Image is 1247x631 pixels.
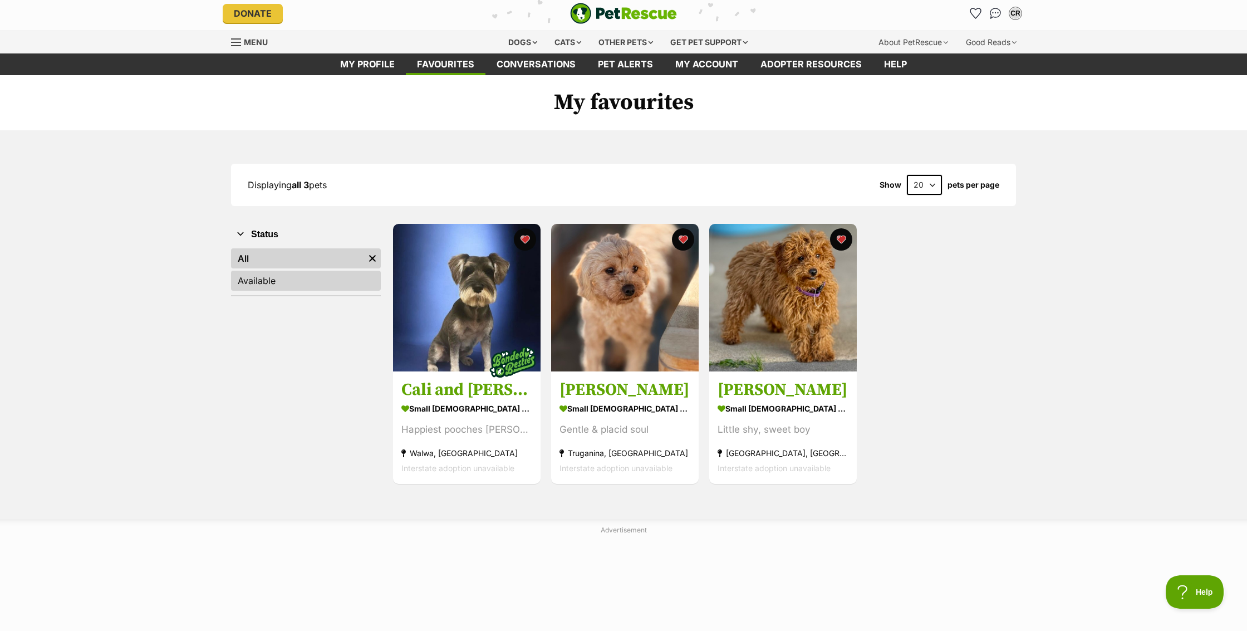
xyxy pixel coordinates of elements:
[718,401,848,417] div: small [DEMOGRAPHIC_DATA] Dog
[223,4,283,23] a: Donate
[709,224,857,371] img: Quade
[329,53,406,75] a: My profile
[393,371,541,485] a: Cali and [PERSON_NAME] small [DEMOGRAPHIC_DATA] Dog Happiest pooches [PERSON_NAME] Walwa, [GEOGRA...
[749,53,873,75] a: Adopter resources
[1166,575,1225,609] iframe: Help Scout Beacon - Open
[570,3,677,24] img: logo-e224e6f780fb5917bec1dbf3a21bbac754714ae5b6737aabdf751b685950b380.svg
[718,380,848,401] h3: [PERSON_NAME]
[871,31,956,53] div: About PetRescue
[947,180,999,189] label: pets per page
[990,8,1001,19] img: chat-41dd97257d64d25036548639549fe6c8038ab92f7586957e7f3b1b290dea8141.svg
[485,53,587,75] a: conversations
[231,271,381,291] a: Available
[709,371,857,485] a: [PERSON_NAME] small [DEMOGRAPHIC_DATA] Dog Little shy, sweet boy [GEOGRAPHIC_DATA], [GEOGRAPHIC_D...
[248,179,327,190] span: Displaying pets
[559,380,690,401] h3: [PERSON_NAME]
[401,401,532,417] div: small [DEMOGRAPHIC_DATA] Dog
[551,371,699,485] a: [PERSON_NAME] small [DEMOGRAPHIC_DATA] Dog Gentle & placid soul Truganina, [GEOGRAPHIC_DATA] Inte...
[231,31,276,51] a: Menu
[559,423,690,438] div: Gentle & placid soul
[401,464,514,473] span: Interstate adoption unavailable
[401,380,532,401] h3: Cali and [PERSON_NAME]
[591,31,661,53] div: Other pets
[1010,8,1021,19] div: CR
[880,180,901,189] span: Show
[231,227,381,242] button: Status
[672,228,694,251] button: favourite
[966,4,1024,22] ul: Account quick links
[1007,4,1024,22] button: My account
[231,248,364,268] a: All
[401,423,532,438] div: Happiest pooches [PERSON_NAME]
[958,31,1024,53] div: Good Reads
[873,53,918,75] a: Help
[662,31,755,53] div: Get pet support
[292,179,309,190] strong: all 3
[231,246,381,295] div: Status
[559,446,690,461] div: Truganina, [GEOGRAPHIC_DATA]
[393,224,541,371] img: Cali and Theo
[718,446,848,461] div: [GEOGRAPHIC_DATA], [GEOGRAPHIC_DATA]
[551,224,699,371] img: Quinn
[559,401,690,417] div: small [DEMOGRAPHIC_DATA] Dog
[559,464,672,473] span: Interstate adoption unavailable
[966,4,984,22] a: Favourites
[364,248,381,268] a: Remove filter
[830,228,852,251] button: favourite
[587,53,664,75] a: Pet alerts
[485,335,541,390] img: bonded besties
[244,37,268,47] span: Menu
[986,4,1004,22] a: Conversations
[718,423,848,438] div: Little shy, sweet boy
[664,53,749,75] a: My account
[718,464,831,473] span: Interstate adoption unavailable
[500,31,545,53] div: Dogs
[401,446,532,461] div: Walwa, [GEOGRAPHIC_DATA]
[570,3,677,24] a: PetRescue
[514,228,536,251] button: favourite
[406,53,485,75] a: Favourites
[547,31,589,53] div: Cats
